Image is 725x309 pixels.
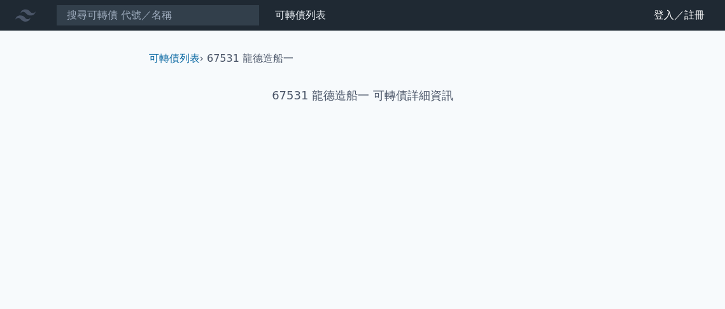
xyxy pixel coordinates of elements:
a: 登入／註冊 [644,5,715,25]
h1: 67531 龍德造船一 可轉債詳細資訊 [139,87,587,104]
li: › [149,51,204,66]
a: 可轉債列表 [149,52,200,64]
input: 搜尋可轉債 代號／名稱 [56,4,260,26]
a: 可轉債列表 [275,9,326,21]
li: 67531 龍德造船一 [207,51,293,66]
